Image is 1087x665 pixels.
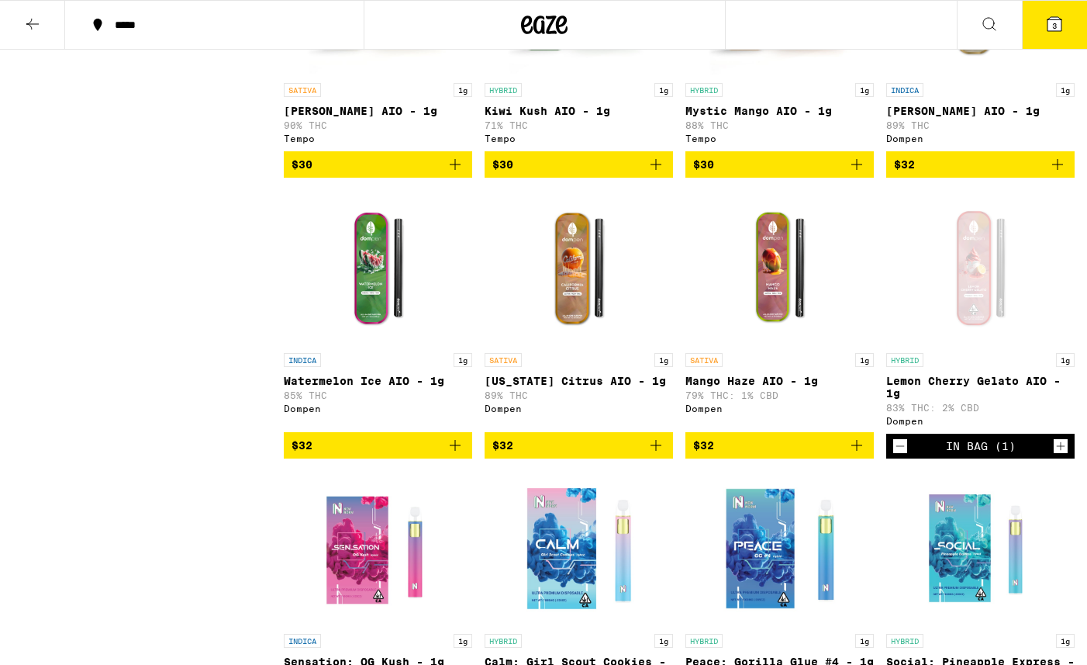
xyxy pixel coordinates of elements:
[284,133,472,144] div: Tempo
[454,353,472,367] p: 1g
[485,151,673,178] button: Add to bag
[886,403,1075,413] p: 83% THC: 2% CBD
[702,190,858,345] img: Dompen - Mango Haze AIO - 1g
[886,353,923,367] p: HYBRID
[693,158,714,171] span: $30
[485,133,673,144] div: Tempo
[685,375,874,387] p: Mango Haze AIO - 1g
[892,438,908,454] button: Decrement
[886,83,923,97] p: INDICA
[685,432,874,459] button: Add to bag
[654,353,673,367] p: 1g
[1056,634,1075,648] p: 1g
[454,83,472,97] p: 1g
[485,404,673,414] div: Dompen
[886,375,1075,400] p: Lemon Cherry Gelato AIO - 1g
[1052,21,1057,30] span: 3
[685,390,874,400] p: 79% THC: 1% CBD
[886,120,1075,130] p: 89% THC
[855,634,874,648] p: 1g
[284,404,472,414] div: Dompen
[685,190,874,432] a: Open page for Mango Haze AIO - 1g from Dompen
[886,151,1075,178] button: Add to bag
[284,151,472,178] button: Add to bag
[485,353,522,367] p: SATIVA
[946,440,1016,452] div: In Bag (1)
[654,634,673,648] p: 1g
[301,471,456,626] img: New Norm - Sensation: OG Kush - 1g
[886,105,1075,117] p: [PERSON_NAME] AIO - 1g
[485,432,673,459] button: Add to bag
[284,83,321,97] p: SATIVA
[702,471,858,626] img: New Norm - Peace: Gorilla Glue #4 - 1g
[1022,1,1087,49] button: 3
[485,375,673,387] p: [US_STATE] Citrus AIO - 1g
[284,634,321,648] p: INDICA
[685,83,723,97] p: HYBRID
[685,133,874,144] div: Tempo
[492,439,513,452] span: $32
[855,83,874,97] p: 1g
[1056,83,1075,97] p: 1g
[685,151,874,178] button: Add to bag
[284,353,321,367] p: INDICA
[685,120,874,130] p: 88% THC
[693,439,714,452] span: $32
[855,353,874,367] p: 1g
[502,471,657,626] img: New Norm - Calm: Girl Scout Cookies - 1g
[1056,353,1075,367] p: 1g
[903,471,1058,626] img: New Norm - Social: Pineapple Express - 1g
[485,190,673,432] a: Open page for California Citrus AIO - 1g from Dompen
[492,158,513,171] span: $30
[301,190,456,345] img: Dompen - Watermelon Ice AIO - 1g
[654,83,673,97] p: 1g
[292,158,312,171] span: $30
[685,105,874,117] p: Mystic Mango AIO - 1g
[485,83,522,97] p: HYBRID
[886,190,1075,434] a: Open page for Lemon Cherry Gelato AIO - 1g from Dompen
[485,105,673,117] p: Kiwi Kush AIO - 1g
[485,120,673,130] p: 71% THC
[685,404,874,414] div: Dompen
[485,390,673,400] p: 89% THC
[284,190,472,432] a: Open page for Watermelon Ice AIO - 1g from Dompen
[886,416,1075,426] div: Dompen
[454,634,472,648] p: 1g
[284,432,472,459] button: Add to bag
[284,375,472,387] p: Watermelon Ice AIO - 1g
[292,439,312,452] span: $32
[1053,438,1068,454] button: Increment
[685,353,723,367] p: SATIVA
[284,120,472,130] p: 90% THC
[284,105,472,117] p: [PERSON_NAME] AIO - 1g
[894,158,915,171] span: $32
[685,634,723,648] p: HYBRID
[886,634,923,648] p: HYBRID
[284,390,472,400] p: 85% THC
[485,634,522,648] p: HYBRID
[502,190,657,345] img: Dompen - California Citrus AIO - 1g
[886,133,1075,144] div: Dompen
